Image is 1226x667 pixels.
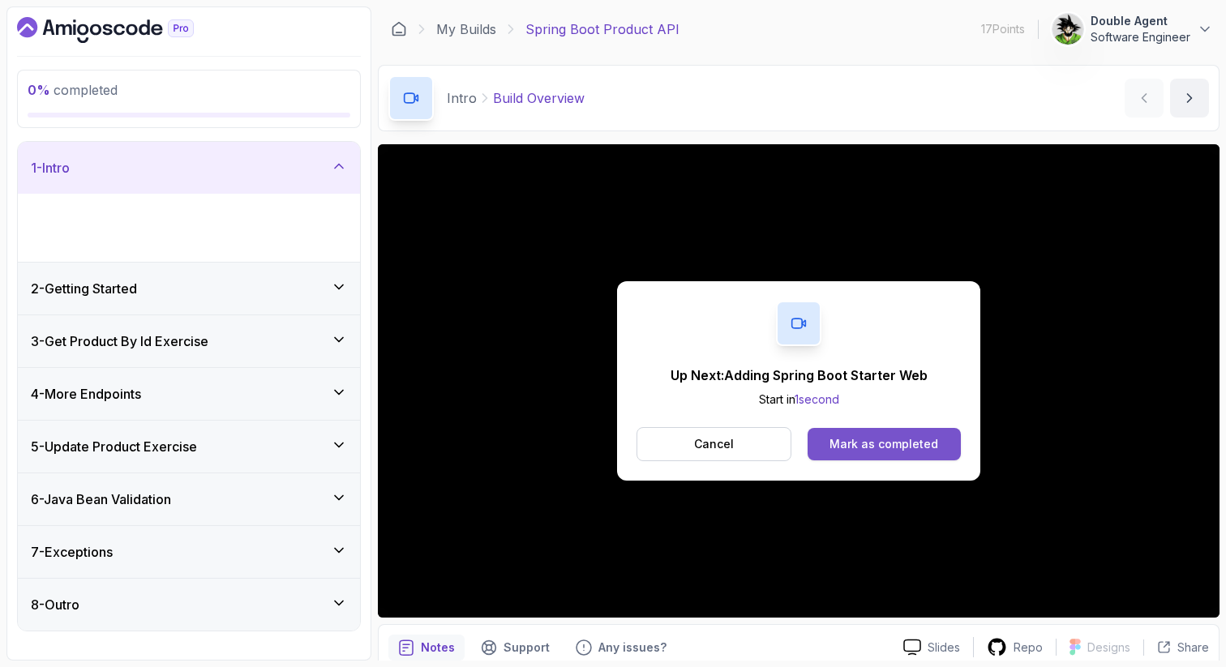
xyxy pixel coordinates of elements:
[28,82,118,98] span: completed
[637,427,791,461] button: Cancel
[31,542,113,562] h3: 7 - Exceptions
[18,473,360,525] button: 6-Java Bean Validation
[17,17,231,43] a: Dashboard
[1014,639,1043,656] p: Repo
[795,392,839,406] span: 1 second
[18,421,360,472] button: 5-Update Product Exercise
[974,637,1056,657] a: Repo
[436,19,496,39] a: My Builds
[829,436,938,452] div: Mark as completed
[421,639,455,656] p: Notes
[31,279,137,298] h3: 2 - Getting Started
[671,391,928,408] p: Start in
[504,639,550,656] p: Support
[981,21,1025,37] p: 17 Points
[808,428,961,460] button: Mark as completed
[31,331,208,351] h3: 3 - Get Product By Id Exercise
[890,639,973,656] a: Slides
[18,142,360,194] button: 1-Intro
[1125,79,1164,118] button: previous content
[928,639,960,656] p: Slides
[694,436,734,452] p: Cancel
[1052,14,1083,45] img: user profile image
[31,384,141,404] h3: 4 - More Endpoints
[1091,29,1190,45] p: Software Engineer
[18,315,360,367] button: 3-Get Product By Id Exercise
[1170,79,1209,118] button: next content
[18,263,360,314] button: 2-Getting Started
[1177,639,1209,656] p: Share
[493,88,585,108] p: Build Overview
[471,635,559,661] button: Support button
[18,368,360,420] button: 4-More Endpoints
[525,19,679,39] p: Spring Boot Product API
[447,88,477,108] p: Intro
[1087,639,1130,656] p: Designs
[1143,639,1209,656] button: Share
[1052,13,1213,45] button: user profile imageDouble AgentSoftware Engineer
[388,635,465,661] button: notes button
[378,144,1220,618] iframe: 1 - Build Overview
[18,526,360,578] button: 7-Exceptions
[566,635,676,661] button: Feedback button
[671,366,928,385] p: Up Next: Adding Spring Boot Starter Web
[31,595,79,614] h3: 8 - Outro
[28,82,50,98] span: 0 %
[31,158,70,177] h3: 1 - Intro
[31,437,197,456] h3: 5 - Update Product Exercise
[598,639,667,656] p: Any issues?
[18,579,360,631] button: 8-Outro
[1091,13,1190,29] p: Double Agent
[31,490,171,509] h3: 6 - Java Bean Validation
[391,21,407,37] a: Dashboard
